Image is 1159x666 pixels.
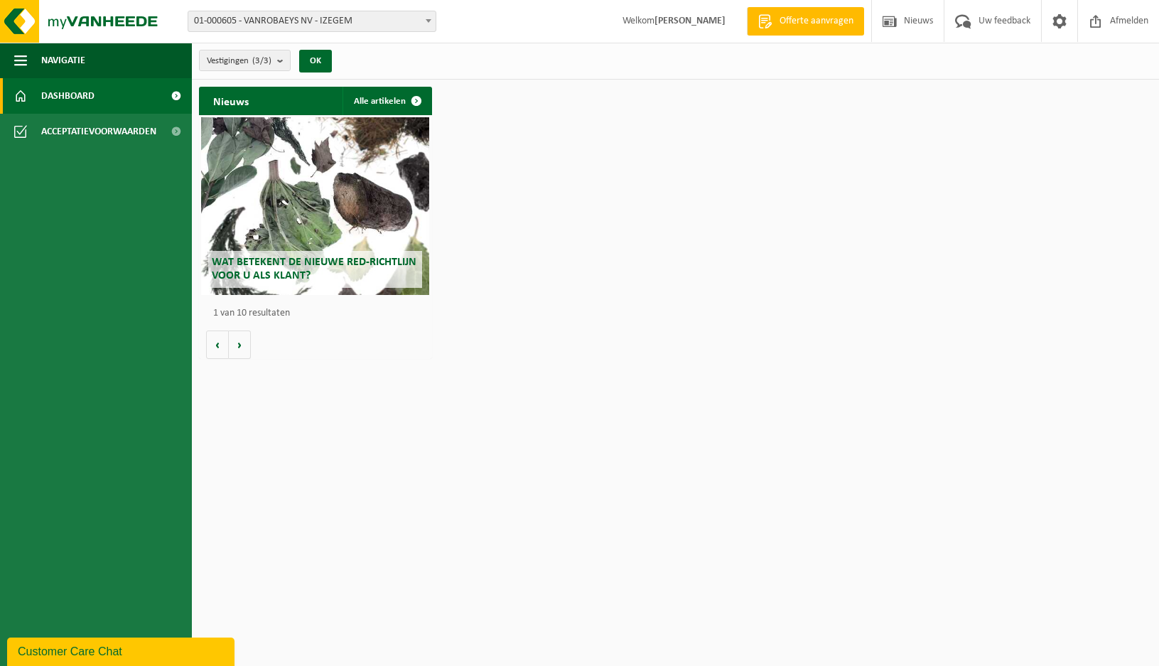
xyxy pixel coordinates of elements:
[7,635,237,666] iframe: chat widget
[343,87,431,115] a: Alle artikelen
[188,11,436,32] span: 01-000605 - VANROBAEYS NV - IZEGEM
[213,308,425,318] p: 1 van 10 resultaten
[41,78,95,114] span: Dashboard
[207,50,271,72] span: Vestigingen
[229,331,251,359] button: Volgende
[41,114,156,149] span: Acceptatievoorwaarden
[199,50,291,71] button: Vestigingen(3/3)
[199,87,263,114] h2: Nieuws
[212,257,416,281] span: Wat betekent de nieuwe RED-richtlijn voor u als klant?
[747,7,864,36] a: Offerte aanvragen
[201,117,429,295] a: Wat betekent de nieuwe RED-richtlijn voor u als klant?
[776,14,857,28] span: Offerte aanvragen
[41,43,85,78] span: Navigatie
[206,331,229,359] button: Vorige
[252,56,271,65] count: (3/3)
[654,16,726,26] strong: [PERSON_NAME]
[188,11,436,31] span: 01-000605 - VANROBAEYS NV - IZEGEM
[299,50,332,72] button: OK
